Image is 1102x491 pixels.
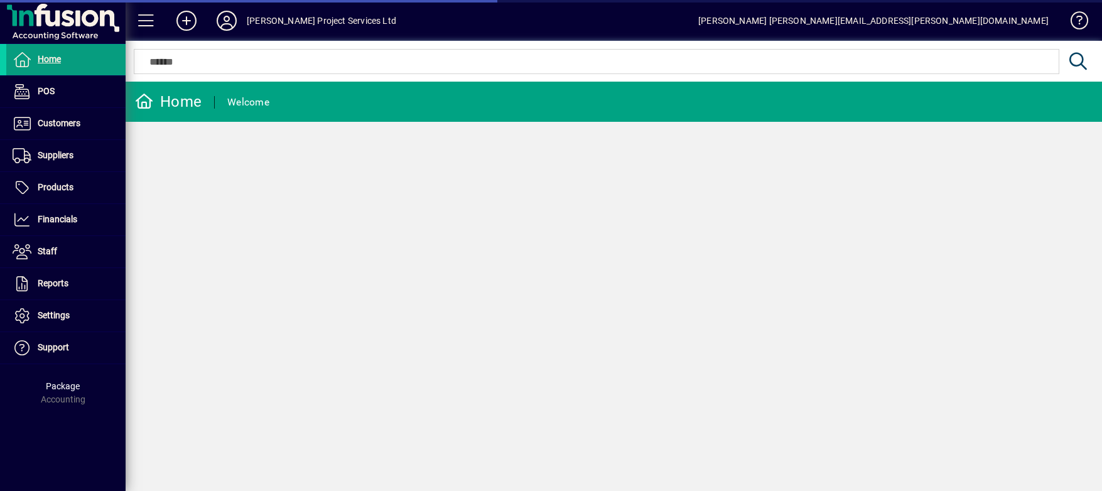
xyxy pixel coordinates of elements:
span: Support [38,342,69,352]
a: Products [6,172,126,203]
div: [PERSON_NAME] Project Services Ltd [247,11,396,31]
a: Reports [6,268,126,299]
button: Add [166,9,207,32]
span: Package [46,381,80,391]
a: Suppliers [6,140,126,171]
span: Suppliers [38,150,73,160]
a: Support [6,332,126,364]
span: Financials [38,214,77,224]
a: POS [6,76,126,107]
div: Welcome [227,92,269,112]
span: Customers [38,118,80,128]
span: Staff [38,246,57,256]
div: [PERSON_NAME] [PERSON_NAME][EMAIL_ADDRESS][PERSON_NAME][DOMAIN_NAME] [698,11,1049,31]
span: POS [38,86,55,96]
button: Profile [207,9,247,32]
a: Customers [6,108,126,139]
a: Financials [6,204,126,235]
span: Home [38,54,61,64]
a: Staff [6,236,126,267]
span: Reports [38,278,68,288]
span: Products [38,182,73,192]
div: Home [135,92,202,112]
a: Settings [6,300,126,332]
span: Settings [38,310,70,320]
a: Knowledge Base [1061,3,1086,43]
